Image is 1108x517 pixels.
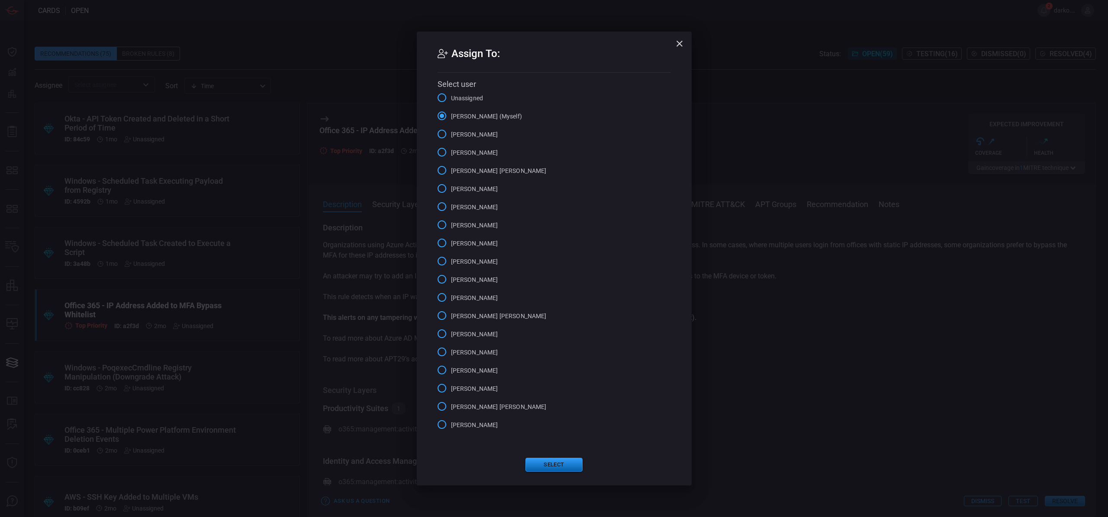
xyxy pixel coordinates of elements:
[451,221,498,230] span: [PERSON_NAME]
[451,294,498,303] span: [PERSON_NAME]
[438,80,476,89] span: Select user
[451,275,498,284] span: [PERSON_NAME]
[451,348,498,357] span: [PERSON_NAME]
[451,402,547,412] span: [PERSON_NAME] [PERSON_NAME]
[525,458,583,472] button: Select
[451,366,498,375] span: [PERSON_NAME]
[451,312,547,321] span: [PERSON_NAME] [PERSON_NAME]
[451,421,498,430] span: [PERSON_NAME]
[438,45,671,73] h2: Assign To:
[451,94,483,103] span: Unassigned
[451,112,522,121] span: [PERSON_NAME] (Myself)
[451,239,498,248] span: [PERSON_NAME]
[451,330,498,339] span: [PERSON_NAME]
[451,166,547,176] span: [PERSON_NAME] [PERSON_NAME]
[451,257,498,266] span: [PERSON_NAME]
[451,130,498,139] span: [PERSON_NAME]
[451,203,498,212] span: [PERSON_NAME]
[451,185,498,194] span: [PERSON_NAME]
[451,148,498,157] span: [PERSON_NAME]
[451,384,498,393] span: [PERSON_NAME]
